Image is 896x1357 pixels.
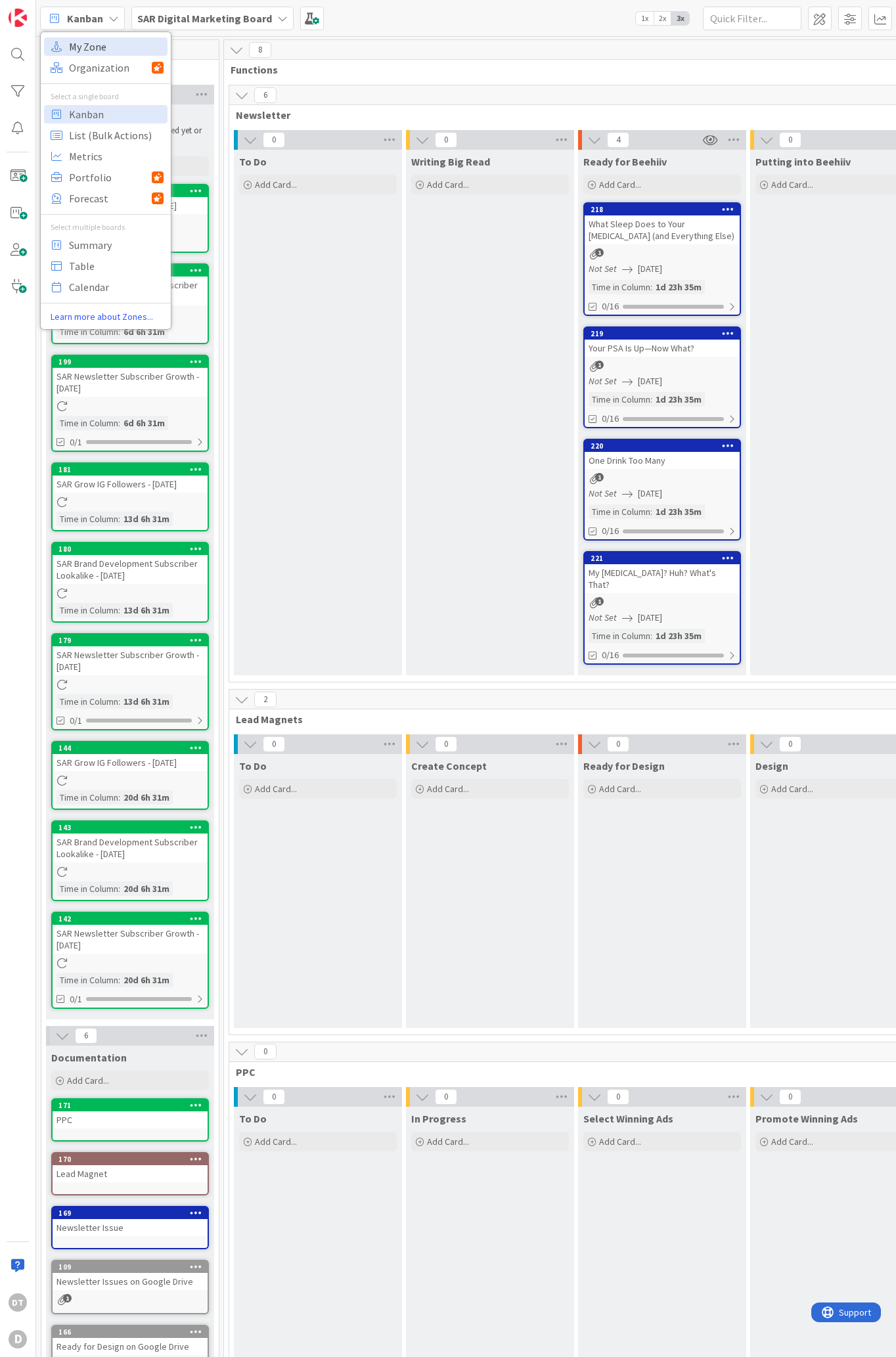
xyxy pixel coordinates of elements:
[58,1209,208,1218] div: 169
[53,634,208,646] div: 179
[44,58,168,77] a: Organization
[69,235,164,255] span: Summary
[70,435,82,449] span: 0/1
[56,603,118,617] div: Time in Column
[120,324,168,339] div: 6d 6h 31m
[53,742,208,771] div: 144SAR Grow IG Followers - [DATE]
[255,1136,297,1147] span: Add Card...
[70,714,82,728] span: 0/1
[69,167,152,187] span: Portfolio
[44,168,168,187] a: Portfolio
[53,1326,208,1355] div: 166Ready for Design on Google Drive
[585,564,740,593] div: My [MEDICAL_DATA]? Huh? What's That?
[638,374,662,388] span: [DATE]
[263,132,285,148] span: 0
[41,91,171,102] div: Select a single board
[254,1044,277,1059] span: 0
[120,973,173,987] div: 20d 6h 31m
[589,612,617,623] i: Not Set
[585,552,740,593] div: 221My [MEDICAL_DATA]? Huh? What's That?
[120,790,173,805] div: 20d 6h 31m
[58,823,208,832] div: 143
[435,736,457,752] span: 0
[53,913,208,954] div: 142SAR Newsletter Subscriber Growth - [DATE]
[239,759,267,772] span: To Do
[58,744,208,753] div: 144
[263,1089,285,1105] span: 0
[118,790,120,805] span: :
[53,646,208,675] div: SAR Newsletter Subscriber Growth - [DATE]
[53,464,208,493] div: 181SAR Grow IG Followers - [DATE]
[53,1338,208,1355] div: Ready for Design on Google Drive
[53,1165,208,1182] div: Lead Magnet
[591,554,740,563] div: 221
[652,280,705,294] div: 1d 23h 35m
[779,132,801,148] span: 0
[118,324,120,339] span: :
[44,189,168,208] a: Forecast
[53,1261,208,1290] div: 109Newsletter Issues on Google Drive
[53,1273,208,1290] div: Newsletter Issues on Google Drive
[652,392,705,407] div: 1d 23h 35m
[118,881,120,896] span: :
[120,694,173,709] div: 13d 6h 31m
[118,603,120,617] span: :
[69,125,164,145] span: List (Bulk Actions)
[602,524,619,538] span: 0/16
[63,1294,72,1302] span: 1
[585,215,740,244] div: What Sleep Does to Your [MEDICAL_DATA] (and Everything Else)
[58,1155,208,1164] div: 170
[254,87,277,103] span: 6
[411,1112,466,1125] span: In Progress
[650,504,652,519] span: :
[591,329,740,338] div: 219
[53,1326,208,1338] div: 166
[53,476,208,493] div: SAR Grow IG Followers - [DATE]
[67,11,103,26] span: Kanban
[67,1075,109,1086] span: Add Card...
[585,552,740,564] div: 221
[755,759,788,772] span: Design
[595,361,604,369] span: 1
[53,913,208,925] div: 142
[118,973,120,987] span: :
[53,1219,208,1236] div: Newsletter Issue
[671,12,689,25] span: 3x
[427,783,469,795] span: Add Card...
[583,1112,673,1125] span: Select Winning Ads
[779,736,801,752] span: 0
[239,155,267,168] span: To Do
[56,790,118,805] div: Time in Column
[58,914,208,923] div: 142
[53,834,208,862] div: SAR Brand Development Subscriber Lookalike - [DATE]
[41,221,171,233] div: Select multiple boards
[755,155,851,168] span: Putting into Beehiiv
[69,37,164,56] span: My Zone
[58,545,208,554] div: 180
[255,179,297,190] span: Add Card...
[263,736,285,752] span: 0
[589,504,650,519] div: Time in Column
[599,783,641,795] span: Add Card...
[595,597,604,606] span: 1
[411,759,487,772] span: Create Concept
[118,694,120,709] span: :
[254,692,277,707] span: 2
[650,629,652,643] span: :
[44,126,168,145] a: List (Bulk Actions)
[56,881,118,896] div: Time in Column
[53,822,208,834] div: 143
[589,280,650,294] div: Time in Column
[58,465,208,474] div: 181
[411,155,490,168] span: Writing Big Read
[755,1112,858,1125] span: Promote Winning Ads
[650,392,652,407] span: :
[58,636,208,645] div: 179
[118,512,120,526] span: :
[599,1136,641,1147] span: Add Card...
[69,58,152,78] span: Organization
[53,543,208,555] div: 180
[69,104,164,124] span: Kanban
[638,487,662,501] span: [DATE]
[435,132,457,148] span: 0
